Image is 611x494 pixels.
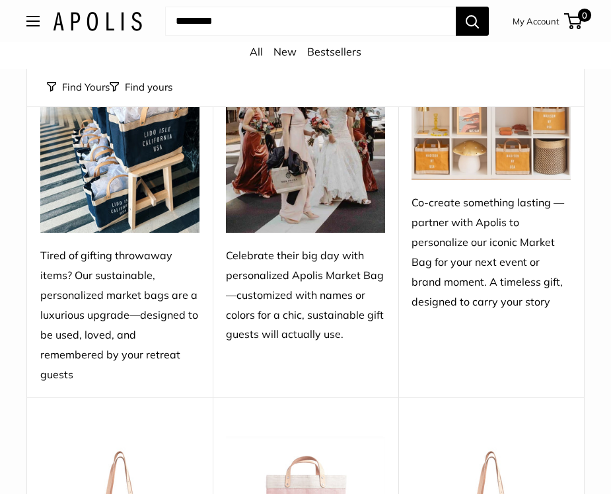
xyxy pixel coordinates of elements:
[47,78,110,97] button: Find Yours
[26,16,40,26] button: Open menu
[226,246,385,345] div: Celebrate their big day with personalized Apolis Market Bag—customized with names or colors for a...
[565,13,582,29] a: 0
[40,246,199,384] div: Tired of gifting throwaway items? Our sustainable, personalized market bags are a luxurious upgra...
[53,12,142,31] img: Apolis
[273,45,297,58] a: New
[11,444,141,483] iframe: Sign Up via Text for Offers
[110,78,172,97] button: Filter collection
[226,21,385,233] img: Celebrate their big day with personalized Apolis Market Bag—customized with names or colors for a...
[412,193,571,311] div: Co-create something lasting — partner with Apolis to personalize our iconic Market Bag for your n...
[307,45,361,58] a: Bestsellers
[165,7,456,36] input: Search...
[250,45,263,58] a: All
[578,9,591,22] span: 0
[40,21,199,233] img: Tired of gifting throwaway items? Our sustainable, personalized market bags are a luxurious upgra...
[456,7,489,36] button: Search
[513,13,559,29] a: My Account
